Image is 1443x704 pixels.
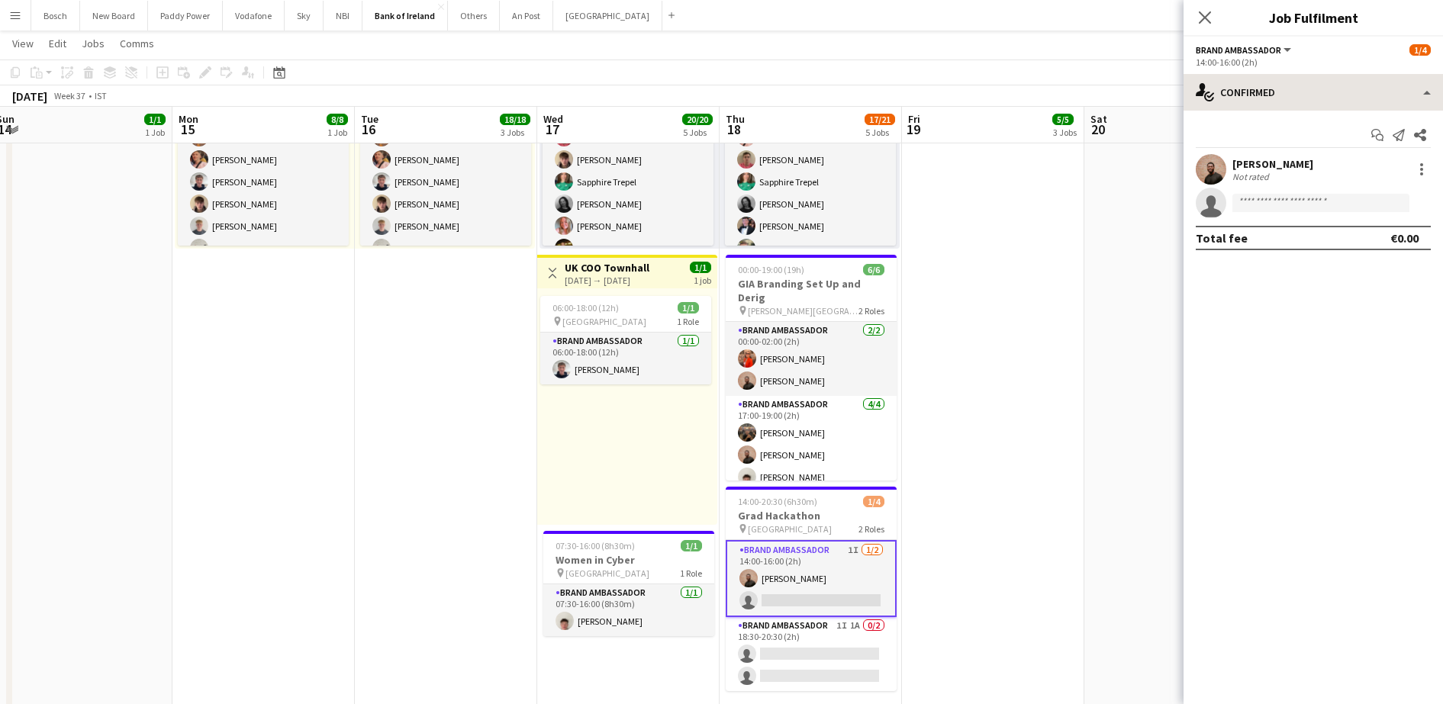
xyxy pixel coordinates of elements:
span: [GEOGRAPHIC_DATA] [748,523,832,535]
app-card-role: Brand Ambassador1I1/214:00-16:00 (2h)[PERSON_NAME] [726,540,897,617]
span: 1/1 [681,540,702,551]
h3: UK COO Townhall [565,261,649,275]
h3: GIA Branding Set Up and Derig [726,277,897,304]
span: Tue [361,112,378,126]
span: 19 [906,121,920,138]
app-job-card: 14:00-20:30 (6h30m)1/4Grad Hackathon [GEOGRAPHIC_DATA]2 RolesBrand Ambassador1I1/214:00-16:00 (2h... [726,487,897,691]
span: [GEOGRAPHIC_DATA] [565,567,649,579]
app-card-role: Brand Ambassador8/808:00-20:00 (12h)[PERSON_NAME][PERSON_NAME][PERSON_NAME][PERSON_NAME][PERSON_N... [178,56,349,263]
div: 3 Jobs [1053,127,1077,138]
app-card-role: Brand Ambassador4/417:00-19:00 (2h)[PERSON_NAME][PERSON_NAME][PERSON_NAME] [726,396,897,514]
span: Jobs [82,37,105,50]
button: [GEOGRAPHIC_DATA] [553,1,662,31]
app-job-card: 07:30-16:00 (8h30m)1/1Women in Cyber [GEOGRAPHIC_DATA]1 RoleBrand Ambassador1/107:30-16:00 (8h30m... [543,531,714,636]
span: 07:30-16:00 (8h30m) [556,540,635,551]
span: 1/1 [678,302,699,313]
a: Jobs [76,34,111,53]
span: View [12,37,34,50]
button: Sky [285,1,324,31]
button: Brand Ambassador [1196,44,1293,56]
span: 1/1 [144,114,166,125]
span: Thu [726,112,745,126]
a: Comms [114,34,160,53]
span: 18 [723,121,745,138]
div: Not rated [1232,171,1272,182]
div: €0.00 [1390,230,1419,246]
app-job-card: 00:00-19:00 (19h)6/6GIA Branding Set Up and Derig [PERSON_NAME][GEOGRAPHIC_DATA]2 RolesBrand Amba... [726,255,897,481]
span: 17 [541,121,563,138]
a: Edit [43,34,72,53]
button: Bosch [31,1,80,31]
div: 1 Job [145,127,165,138]
span: 18/18 [500,114,530,125]
span: 5/5 [1052,114,1074,125]
div: Confirmed [1184,74,1443,111]
div: 1 Job [327,127,347,138]
app-job-card: 06:00-18:00 (12h)1/1 [GEOGRAPHIC_DATA]1 RoleBrand Ambassador1/106:00-18:00 (12h)[PERSON_NAME] [540,296,711,384]
span: Wed [543,112,563,126]
div: 1 job [694,273,711,286]
span: 8/8 [327,114,348,125]
span: 00:00-19:00 (19h) [738,264,804,275]
button: New Board [80,1,148,31]
span: 17/21 [865,114,895,125]
span: 06:00-18:00 (12h) [552,302,619,313]
app-card-role: Brand Ambassador1/106:00-18:00 (12h)[PERSON_NAME] [540,333,711,384]
span: 16 [359,121,378,138]
span: Mon [179,112,198,126]
a: View [6,34,40,53]
span: 20/20 [682,114,713,125]
span: 6/6 [863,264,884,275]
app-card-role: Brand Ambassador1/107:30-16:00 (8h30m)[PERSON_NAME] [543,584,714,636]
span: Comms [120,37,154,50]
app-card-role: Brand Ambassador8/808:00-20:00 (12h)[PERSON_NAME][PERSON_NAME][PERSON_NAME][PERSON_NAME][PERSON_N... [360,56,531,263]
span: 2 Roles [858,523,884,535]
span: Brand Ambassador [1196,44,1281,56]
span: 20 [1088,121,1107,138]
span: 1/4 [863,496,884,507]
span: 1/4 [1409,44,1431,56]
div: IST [95,90,107,101]
button: Paddy Power [148,1,223,31]
span: Sat [1090,112,1107,126]
app-card-role: Brand Ambassador8/811:00-19:00 (8h)[PERSON_NAME][PERSON_NAME][PERSON_NAME][PERSON_NAME]Sapphire T... [725,56,896,263]
span: Edit [49,37,66,50]
button: Bank of Ireland [362,1,448,31]
button: Others [448,1,500,31]
span: 14:00-20:30 (6h30m) [738,496,817,507]
div: 14:00-16:00 (2h) [1196,56,1431,68]
app-card-role: Brand Ambassador2/200:00-02:00 (2h)[PERSON_NAME][PERSON_NAME] [726,322,897,396]
span: 1 Role [680,567,702,579]
h3: Job Fulfilment [1184,8,1443,27]
app-card-role: Brand Ambassador8/811:00-19:00 (8h)[PERSON_NAME][PERSON_NAME][PERSON_NAME][PERSON_NAME]Sapphire T... [543,56,713,263]
h3: Women in Cyber [543,553,714,567]
div: Total fee [1196,230,1248,246]
span: Week 37 [50,90,89,101]
span: Fri [908,112,920,126]
button: NBI [324,1,362,31]
app-card-role: Brand Ambassador1I1A0/218:30-20:30 (2h) [726,617,897,691]
span: [PERSON_NAME][GEOGRAPHIC_DATA] [748,305,858,317]
div: 5 Jobs [865,127,894,138]
button: Vodafone [223,1,285,31]
span: 15 [176,121,198,138]
div: [DATE] → [DATE] [565,275,649,286]
div: 3 Jobs [501,127,530,138]
div: [DATE] [12,88,47,104]
span: 2 Roles [858,305,884,317]
span: 1/1 [690,262,711,273]
h3: Grad Hackathon [726,509,897,522]
span: [GEOGRAPHIC_DATA] [562,316,646,327]
div: 5 Jobs [683,127,712,138]
div: [PERSON_NAME] [1232,157,1313,171]
span: 1 Role [677,316,699,327]
button: An Post [500,1,553,31]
